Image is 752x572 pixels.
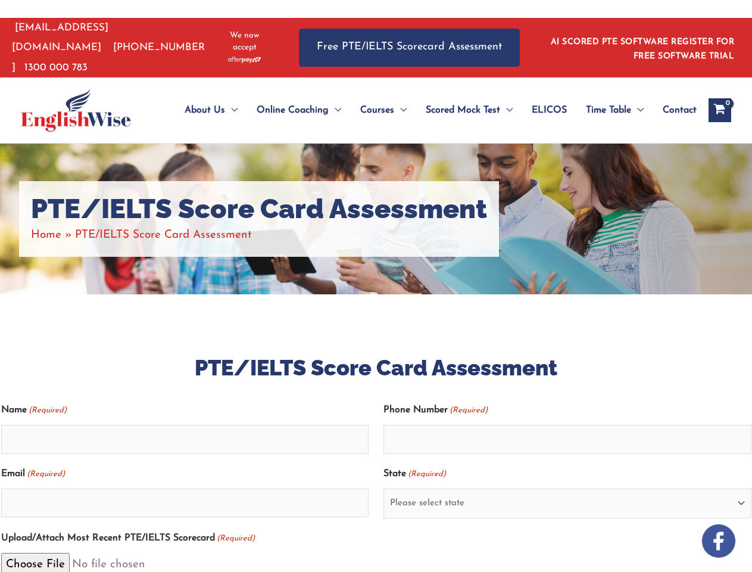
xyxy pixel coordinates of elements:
a: [EMAIL_ADDRESS][DOMAIN_NAME] [12,23,108,52]
span: Menu Toggle [394,89,407,131]
a: ELICOS [522,89,576,131]
a: Online CoachingMenu Toggle [247,89,351,131]
label: Phone Number [383,400,488,420]
span: Scored Mock Test [426,89,500,131]
a: View Shopping Cart, empty [709,98,731,122]
nav: Site Navigation: Main Menu [156,89,697,131]
a: 1300 000 783 [24,63,88,73]
span: (Required) [216,529,255,548]
span: Menu Toggle [631,89,644,131]
span: Online Coaching [257,89,329,131]
span: (Required) [407,464,447,484]
h1: PTE/IELTS Score Card Assessment [31,193,487,225]
span: Time Table [586,89,631,131]
img: cropped-ew-logo [21,89,131,132]
a: Contact [653,89,697,131]
label: Upload/Attach Most Recent PTE/IELTS Scorecard [1,529,255,548]
img: white-facebook.png [702,524,735,558]
label: Email [1,464,65,484]
a: AI SCORED PTE SOFTWARE REGISTER FOR FREE SOFTWARE TRIAL [551,38,735,61]
label: State [383,464,446,484]
span: PTE/IELTS Score Card Assessment [75,229,252,241]
h2: PTE/IELTS Score Card Assessment [1,354,751,382]
a: Free PTE/IELTS Scorecard Assessment [299,29,520,66]
aside: Header Widget 1 [544,28,740,67]
label: Name [1,400,67,420]
img: Afterpay-Logo [228,57,261,63]
span: Courses [360,89,394,131]
span: About Us [185,89,225,131]
a: CoursesMenu Toggle [351,89,416,131]
span: Menu Toggle [500,89,513,131]
span: We now accept [220,30,269,54]
a: Home [31,229,61,241]
span: (Required) [26,464,65,484]
a: Scored Mock TestMenu Toggle [416,89,522,131]
a: About UsMenu Toggle [175,89,247,131]
span: ELICOS [532,89,567,131]
span: Menu Toggle [329,89,341,131]
nav: Breadcrumbs [31,225,487,245]
a: Time TableMenu Toggle [576,89,653,131]
span: (Required) [449,400,488,420]
a: [PHONE_NUMBER] [12,42,205,72]
span: (Required) [27,400,67,420]
span: Contact [663,89,697,131]
span: Menu Toggle [225,89,238,131]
